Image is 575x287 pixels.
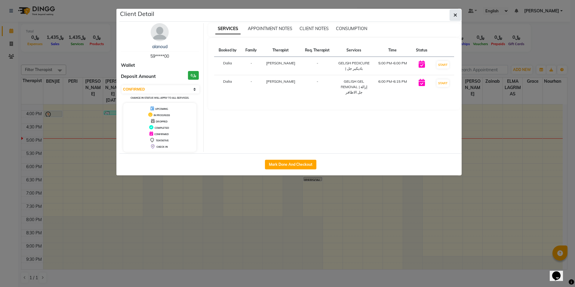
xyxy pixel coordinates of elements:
[336,26,367,31] span: CONSUMPTION
[152,44,168,49] a: alanoud
[412,44,432,57] th: Status
[300,26,329,31] span: CLIENT NOTES
[550,263,569,281] iframe: chat widget
[214,57,241,75] td: Dalia
[156,120,168,123] span: DROPPED
[265,160,316,169] button: Mark Done And Checkout
[155,126,169,129] span: COMPLETED
[241,44,261,57] th: Family
[214,44,241,57] th: Booked by
[156,139,169,142] span: TENTATIVE
[121,73,156,80] span: Deposit Amount
[338,79,370,95] div: GELISH GEL REMOVAL | إزالة جل الاظافر
[261,44,300,57] th: Therapist
[121,62,135,69] span: Wallet
[437,61,449,69] button: START
[338,60,370,71] div: GELISH PEDICURE | باديكير جل
[155,107,168,110] span: UPCOMING
[248,26,292,31] span: APPOINTMENT NOTES
[300,75,334,99] td: -
[300,44,334,57] th: Req. Therapist
[151,23,169,41] img: avatar
[120,9,154,18] h5: Client Detail
[437,79,449,87] button: START
[334,44,373,57] th: Services
[300,57,334,75] td: -
[266,61,295,65] span: [PERSON_NAME]
[154,133,169,136] span: CONFIRMED
[373,57,412,75] td: 5:00 PM-6:00 PM
[215,23,241,34] span: SERVICES
[266,79,295,84] span: [PERSON_NAME]
[373,75,412,99] td: 6:00 PM-6:15 PM
[241,75,261,99] td: -
[154,114,170,117] span: IN PROGRESS
[131,96,189,99] small: Change in status will apply to all services.
[241,57,261,75] td: -
[373,44,412,57] th: Time
[156,145,168,148] span: CHECK-IN
[214,75,241,99] td: Dalia
[188,71,199,80] h3: ﷼0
